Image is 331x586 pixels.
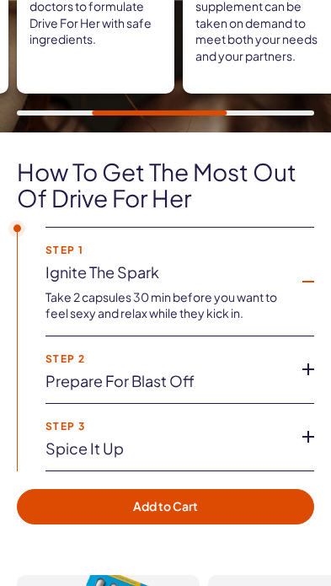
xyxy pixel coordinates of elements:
[17,489,314,524] button: Add to Cart
[45,373,287,390] a: Prepare for blast off
[45,353,287,364] strong: Step 2
[45,264,287,281] a: Ignite the spark
[45,421,287,432] strong: Step 3
[45,245,287,255] strong: Step 1
[45,289,287,322] p: Take 2 capsules 30 min before you want to feel sexy and relax while they kick in.
[17,159,314,212] h2: How to get the most out of Drive For Her
[45,440,287,457] a: Spice it up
